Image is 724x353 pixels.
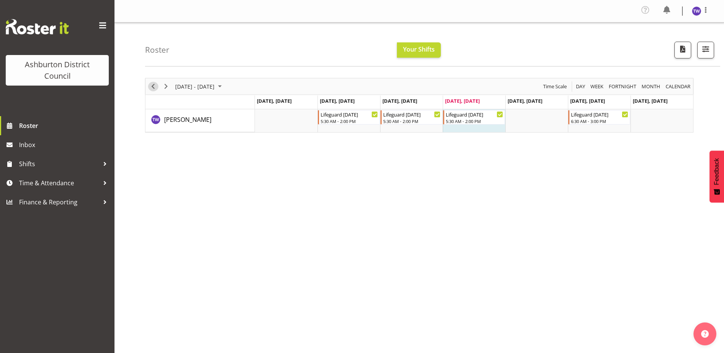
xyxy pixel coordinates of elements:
td: Tessa Wright resource [145,109,255,132]
span: Shifts [19,158,99,170]
button: Previous [148,82,158,91]
div: Lifeguard [DATE] [383,110,440,118]
span: [DATE], [DATE] [320,97,355,104]
span: [DATE], [DATE] [570,97,605,104]
span: Fortnight [608,82,637,91]
span: [DATE] - [DATE] [174,82,215,91]
span: calendar [665,82,691,91]
button: Timeline Week [589,82,605,91]
span: [DATE], [DATE] [445,97,480,104]
button: Time Scale [542,82,568,91]
span: [DATE], [DATE] [257,97,292,104]
span: Finance & Reporting [19,196,99,208]
div: Lifeguard [DATE] [446,110,503,118]
button: Timeline Day [575,82,587,91]
div: 5:30 AM - 2:00 PM [321,118,378,124]
span: Time Scale [542,82,568,91]
table: Timeline Week of August 28, 2025 [255,109,693,132]
span: Feedback [713,158,720,185]
span: Week [590,82,604,91]
span: [DATE], [DATE] [382,97,417,104]
span: Day [575,82,586,91]
div: Next [160,78,173,94]
img: help-xxl-2.png [701,330,709,338]
button: August 25 - 31, 2025 [174,82,225,91]
span: Your Shifts [403,45,435,53]
span: Time & Attendance [19,177,99,189]
div: Timeline Week of August 28, 2025 [145,78,693,133]
div: Tessa Wright"s event - Lifeguard Tuesday Begin From Tuesday, August 26, 2025 at 5:30:00 AM GMT+12... [318,110,380,125]
span: Month [641,82,661,91]
img: Rosterit website logo [6,19,69,34]
div: Previous [147,78,160,94]
span: [DATE], [DATE] [633,97,668,104]
a: [PERSON_NAME] [164,115,211,124]
h4: Roster [145,45,169,54]
span: Inbox [19,139,111,151]
img: tessa-wright10440.jpg [692,6,701,16]
div: 5:30 AM - 2:00 PM [446,118,503,124]
button: Next [161,82,171,91]
button: Month [664,82,692,91]
button: Download a PDF of the roster according to the set date range. [674,42,691,58]
div: Tessa Wright"s event - Lifeguard Thursday Begin From Thursday, August 28, 2025 at 5:30:00 AM GMT+... [443,110,505,125]
button: Your Shifts [397,42,441,58]
button: Fortnight [608,82,638,91]
div: Lifeguard [DATE] [571,110,628,118]
div: 5:30 AM - 2:00 PM [383,118,440,124]
span: Roster [19,120,111,131]
button: Timeline Month [640,82,662,91]
button: Feedback - Show survey [709,151,724,202]
div: Lifeguard [DATE] [321,110,378,118]
div: 6:30 AM - 3:00 PM [571,118,628,124]
span: [DATE], [DATE] [508,97,542,104]
button: Filter Shifts [697,42,714,58]
div: Tessa Wright"s event - Lifeguard Wednesday Begin From Wednesday, August 27, 2025 at 5:30:00 AM GM... [381,110,442,125]
div: Tessa Wright"s event - Lifeguard Saturday Begin From Saturday, August 30, 2025 at 6:30:00 AM GMT+... [568,110,630,125]
div: Ashburton District Council [13,59,101,82]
